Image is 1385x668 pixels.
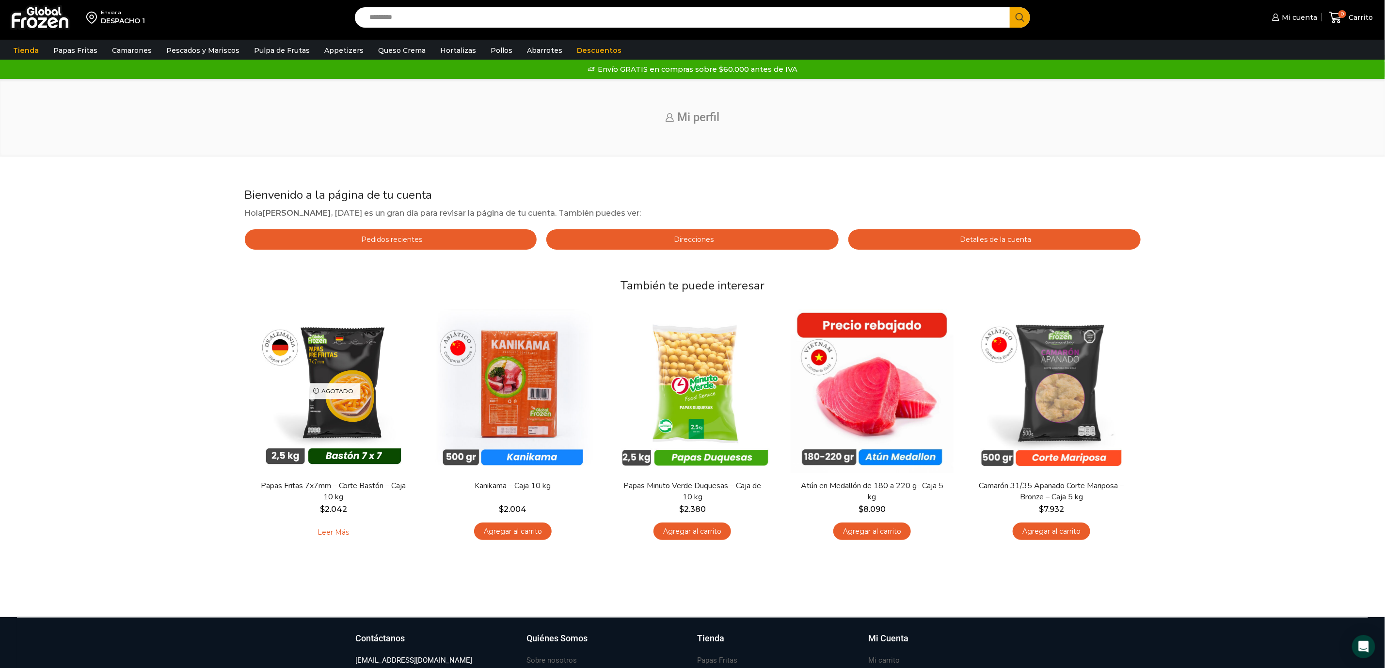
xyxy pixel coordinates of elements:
[526,654,577,667] a: Sobre nosotros
[868,632,1030,654] a: Mi Cuenta
[373,41,430,60] a: Queso Crema
[698,632,859,654] a: Tienda
[619,480,766,503] a: Papas Minuto Verde Duquesas – Caja de 10 kg
[546,229,839,250] a: Direcciones
[101,16,145,26] div: DESPACHO 1
[522,41,567,60] a: Abarrotes
[848,229,1141,250] a: Detalles de la cuenta
[474,523,552,541] a: Agregar al carrito: “Kanikama – Caja 10 kg”
[8,41,44,60] a: Tienda
[246,304,421,549] div: 1 / 7
[107,41,157,60] a: Camarones
[1039,505,1044,514] span: $
[526,632,588,645] h3: Quiénes Somos
[679,505,706,514] bdi: 2.380
[161,41,244,60] a: Pescados y Mariscos
[499,505,504,514] span: $
[526,655,577,666] h3: Sobre nosotros
[359,235,422,244] span: Pedidos recientes
[1279,13,1317,22] span: Mi cuenta
[1010,7,1030,28] button: Search button
[1144,304,1318,546] div: 6 / 7
[957,235,1031,244] span: Detalles de la cuenta
[785,304,959,546] div: 4 / 7
[698,632,725,645] h3: Tienda
[1352,635,1375,658] div: Open Intercom Messenger
[978,480,1125,503] a: Camarón 31/35 Apanado Corte Mariposa – Bronze – Caja 5 kg
[621,278,764,293] span: También te puede interesar
[678,111,720,124] span: Mi perfil
[1346,13,1373,22] span: Carrito
[1327,6,1375,29] a: 0 Carrito
[653,523,731,541] a: Agregar al carrito: “Papas Minuto Verde Duquesas - Caja de 10 kg”
[435,41,481,60] a: Hortalizas
[1338,10,1346,18] span: 0
[833,523,911,541] a: Agregar al carrito: “Atún en Medallón de 180 a 220 g- Caja 5 kg”
[572,41,626,60] a: Descuentos
[302,523,364,543] a: Leé más sobre “Papas Fritas 7x7mm - Corte Bastón - Caja 10 kg”
[868,654,900,667] a: Mi carrito
[320,505,325,514] span: $
[1270,8,1317,27] a: Mi cuenta
[859,505,863,514] span: $
[245,207,1141,220] p: Hola , [DATE] es un gran día para revisar la página de tu cuenta. También puedes ver:
[1013,523,1090,541] a: Agregar al carrito: “Camarón 31/35 Apanado Corte Mariposa - Bronze - Caja 5 kg”
[263,208,332,218] strong: [PERSON_NAME]
[249,41,315,60] a: Pulpa de Frutas
[245,187,432,203] span: Bienvenido a la página de tu cuenta
[1039,505,1064,514] bdi: 7.932
[356,632,517,654] a: Contáctanos
[964,304,1139,546] div: 5 / 7
[426,304,600,546] div: 2 / 7
[101,9,145,16] div: Enviar a
[319,41,368,60] a: Appetizers
[320,505,347,514] bdi: 2.042
[486,41,517,60] a: Pollos
[86,9,101,26] img: address-field-icon.svg
[859,505,886,514] bdi: 8.090
[698,655,738,666] h3: Papas Fritas
[260,480,407,503] a: Papas Fritas 7x7mm – Corte Bastón – Caja 10 kg
[868,655,900,666] h3: Mi carrito
[868,632,908,645] h3: Mi Cuenta
[440,480,587,492] a: Kanikama – Caja 10 kg
[698,654,738,667] a: Papas Fritas
[526,632,688,654] a: Quiénes Somos
[48,41,102,60] a: Papas Fritas
[245,229,537,250] a: Pedidos recientes
[679,505,684,514] span: $
[671,235,714,244] span: Direcciones
[499,505,527,514] bdi: 2.004
[306,383,360,399] p: Agotado
[356,655,473,666] h3: [EMAIL_ADDRESS][DOMAIN_NAME]
[798,480,945,503] a: Atún en Medallón de 180 a 220 g- Caja 5 kg
[605,304,780,546] div: 3 / 7
[356,654,473,667] a: [EMAIL_ADDRESS][DOMAIN_NAME]
[356,632,405,645] h3: Contáctanos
